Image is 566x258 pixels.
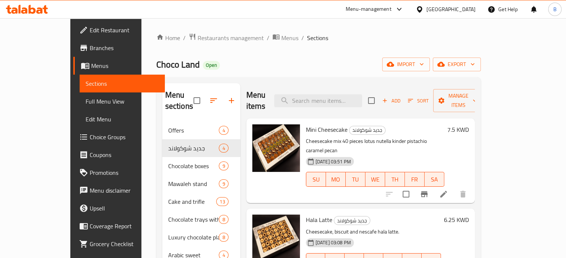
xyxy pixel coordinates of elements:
[219,163,228,170] span: 9
[408,97,428,105] span: Sort
[346,5,391,14] div: Menu-management
[406,95,430,107] button: Sort
[162,175,240,193] div: Mawaleh stand9
[168,215,219,224] span: Chocolate trays with natural roses
[80,75,165,92] a: Sections
[162,157,240,175] div: Chocolate boxes9
[219,127,228,134] span: 4
[388,174,402,185] span: TH
[252,124,300,172] img: Mini Cheesecake
[203,62,220,68] span: Open
[365,172,385,187] button: WE
[439,60,475,69] span: export
[306,214,332,225] span: Hala Latte
[368,174,382,185] span: WE
[334,216,370,225] div: جديد شوكولاند
[219,161,228,170] div: items
[403,95,433,107] span: Sort items
[379,95,403,107] span: Add item
[73,199,165,217] a: Upsell
[90,239,159,248] span: Grocery Checklist
[272,33,298,43] a: Menus
[313,158,354,165] span: [DATE] 03:51 PM
[189,33,264,43] a: Restaurants management
[346,172,365,187] button: TU
[382,58,430,71] button: import
[90,222,159,231] span: Coverage Report
[162,228,240,246] div: Luxury chocolate plates8
[90,133,159,141] span: Choice Groups
[73,182,165,199] a: Menu disclaimer
[73,39,165,57] a: Branches
[439,190,448,199] a: Edit menu item
[553,5,556,13] span: B
[183,33,186,42] li: /
[168,144,219,153] span: جديد شوكولاند
[433,89,483,112] button: Manage items
[90,186,159,195] span: Menu disclaimer
[162,139,240,157] div: جديد شوكولاند4
[306,227,441,236] p: Cheesecake, biscuit and nescafe hala latte.
[388,60,424,69] span: import
[415,185,433,203] button: Branch-specific-item
[408,174,422,185] span: FR
[90,26,159,35] span: Edit Restaurant
[385,172,405,187] button: TH
[73,164,165,182] a: Promotions
[73,146,165,164] a: Coupons
[454,185,472,203] button: delete
[162,121,240,139] div: Offers4
[189,93,205,108] span: Select all sections
[307,33,328,42] span: Sections
[168,161,219,170] span: Chocolate boxes
[447,124,469,135] h6: 7.5 KWD
[90,204,159,213] span: Upsell
[86,79,159,88] span: Sections
[90,150,159,159] span: Coupons
[156,33,180,42] a: Home
[274,94,362,107] input: search
[281,33,298,42] span: Menus
[73,57,165,75] a: Menus
[313,239,354,246] span: [DATE] 03:08 PM
[73,235,165,253] a: Grocery Checklist
[90,168,159,177] span: Promotions
[326,172,346,187] button: MO
[349,126,386,135] div: جديد شوكولاند
[162,193,240,210] div: Cake and trifle13
[203,61,220,70] div: Open
[80,92,165,110] a: Full Menu View
[219,233,228,242] div: items
[223,92,240,110] button: Add section
[433,58,481,71] button: export
[425,172,444,187] button: SA
[428,174,441,185] span: SA
[444,215,469,225] h6: 6.25 KWD
[216,197,228,206] div: items
[219,234,228,241] span: 8
[219,216,228,223] span: 8
[168,126,219,135] span: Offers
[86,97,159,106] span: Full Menu View
[73,128,165,146] a: Choice Groups
[219,126,228,135] div: items
[219,180,228,187] span: 9
[329,174,343,185] span: MO
[219,144,228,153] div: items
[439,91,477,110] span: Manage items
[349,174,362,185] span: TU
[306,137,444,155] p: Cheesecake mix 40 pieces lotus nutella kinder pistachio caramel pecan
[156,33,481,43] nav: breadcrumb
[405,172,425,187] button: FR
[267,33,269,42] li: /
[381,97,401,105] span: Add
[86,115,159,124] span: Edit Menu
[168,197,217,206] span: Cake and trifle
[165,89,194,112] h2: Menu sections
[91,61,159,70] span: Menus
[306,172,326,187] button: SU
[219,145,228,152] span: 4
[205,92,223,110] span: Sort sections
